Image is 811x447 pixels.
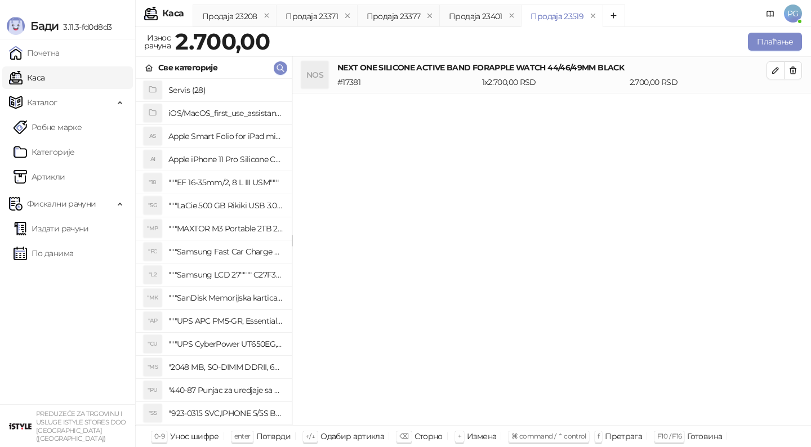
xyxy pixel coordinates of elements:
div: # 17381 [335,76,480,88]
span: 3.11.3-fd0d8d3 [59,22,112,32]
span: Бади [30,19,59,33]
div: "MP [144,220,162,238]
a: Почетна [9,42,60,64]
div: Продаја 23401 [449,10,502,23]
button: remove [505,11,519,21]
a: Робне марке [14,116,82,138]
div: "CU [144,335,162,353]
div: "MK [144,289,162,307]
img: Logo [7,17,25,35]
a: ArtikliАртикли [14,166,65,188]
div: 1 x 2.700,00 RSD [480,76,627,88]
h4: """LaCie 500 GB Rikiki USB 3.0 / Ultra Compact & Resistant aluminum / USB 3.0 / 2.5""""""" [168,196,283,214]
div: Готовина [687,429,722,444]
a: Категорије [14,141,75,163]
div: "PU [144,381,162,399]
h4: "2048 MB, SO-DIMM DDRII, 667 MHz, Napajanje 1,8 0,1 V, Latencija CL5" [168,358,283,376]
h4: NEXT ONE SILICONE ACTIVE BAND FORAPPLE WATCH 44/46/49MM BLACK [337,61,767,74]
a: Каса [9,66,44,89]
div: Све категорије [158,61,217,74]
div: Одабир артикла [320,429,384,444]
button: remove [340,11,355,21]
span: Каталог [27,91,57,114]
h4: """UPS APC PM5-GR, Essential Surge Arrest,5 utic_nica""" [168,312,283,330]
div: Продаја 23519 [531,10,583,23]
div: "18 [144,173,162,191]
span: ↑/↓ [306,432,315,440]
span: ⌘ command / ⌃ control [511,432,586,440]
h4: """SanDisk Memorijska kartica 256GB microSDXC sa SD adapterom SDSQXA1-256G-GN6MA - Extreme PLUS, ... [168,289,283,307]
button: remove [586,11,600,21]
div: Каса [162,9,184,18]
a: По данима [14,242,73,265]
div: "AP [144,312,162,330]
span: Фискални рачуни [27,193,96,215]
div: Сторно [415,429,443,444]
small: PREDUZEĆE ZA TRGOVINU I USLUGE ISTYLE STORES DOO [GEOGRAPHIC_DATA] ([GEOGRAPHIC_DATA]) [36,410,126,442]
div: "FC [144,243,162,261]
button: remove [260,11,274,21]
div: Унос шифре [170,429,219,444]
h4: Apple iPhone 11 Pro Silicone Case - Black [168,150,283,168]
span: enter [234,432,251,440]
div: Потврди [256,429,291,444]
div: "L2 [144,266,162,284]
a: Документација [761,5,779,23]
h4: "923-0315 SVC,IPHONE 5/5S BATTERY REMOVAL TRAY Držač za iPhone sa kojim se otvara display [168,404,283,422]
span: f [598,432,599,440]
h4: """Samsung Fast Car Charge Adapter, brzi auto punja_, boja crna""" [168,243,283,261]
div: "S5 [144,404,162,422]
div: 2.700,00 RSD [627,76,769,88]
h4: """UPS CyberPower UT650EG, 650VA/360W , line-int., s_uko, desktop""" [168,335,283,353]
span: ⌫ [399,432,408,440]
h4: Apple Smart Folio for iPad mini (A17 Pro) - Sage [168,127,283,145]
h4: """EF 16-35mm/2, 8 L III USM""" [168,173,283,191]
span: F10 / F16 [657,432,681,440]
div: Продаја 23208 [202,10,257,23]
strong: 2.700,00 [175,28,270,55]
h4: iOS/MacOS_first_use_assistance (4) [168,104,283,122]
h4: """Samsung LCD 27"""" C27F390FHUXEN""" [168,266,283,284]
span: 0-9 [154,432,164,440]
span: + [458,432,461,440]
div: AI [144,150,162,168]
div: NOS [301,61,328,88]
h4: Servis (28) [168,81,283,99]
button: Плаћање [748,33,802,51]
div: Износ рачуна [142,30,173,53]
a: Издати рачуни [14,217,89,240]
div: grid [136,79,292,425]
div: "MS [144,358,162,376]
span: PG [784,5,802,23]
div: Продаја 23377 [367,10,421,23]
div: AS [144,127,162,145]
div: Измена [467,429,496,444]
div: "5G [144,196,162,214]
img: 64x64-companyLogo-77b92cf4-9946-4f36-9751-bf7bb5fd2c7d.png [9,415,32,437]
button: Add tab [603,5,625,27]
div: Продаја 23371 [286,10,338,23]
button: remove [422,11,437,21]
h4: """MAXTOR M3 Portable 2TB 2.5"""" crni eksterni hard disk HX-M201TCB/GM""" [168,220,283,238]
h4: "440-87 Punjac za uredjaje sa micro USB portom 4/1, Stand." [168,381,283,399]
div: Претрага [605,429,642,444]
